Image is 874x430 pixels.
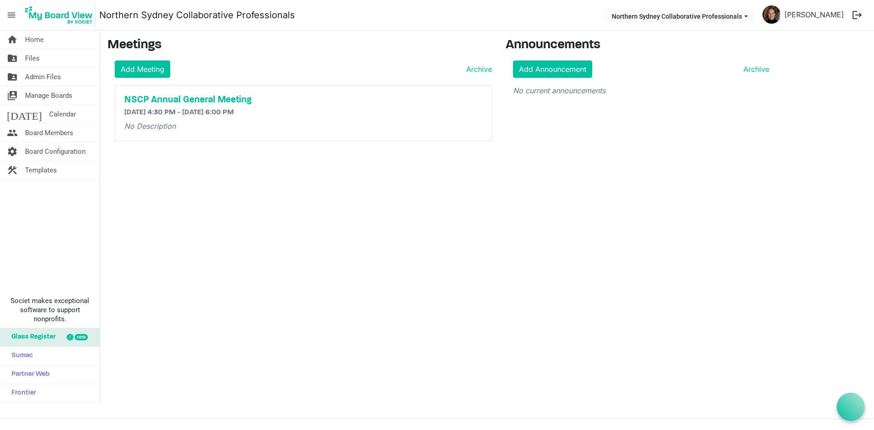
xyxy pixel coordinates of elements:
span: settings [7,142,18,161]
span: Partner Web [7,365,50,384]
span: Home [25,30,44,49]
span: people [7,124,18,142]
a: Northern Sydney Collaborative Professionals [99,6,295,24]
p: No Description [124,121,483,132]
a: NSCP Annual General Meeting [124,95,483,106]
a: Archive [462,64,492,75]
span: Manage Boards [25,86,72,105]
a: Archive [740,64,769,75]
span: folder_shared [7,68,18,86]
span: Calendar [49,105,76,123]
a: Add Meeting [115,61,170,78]
a: [PERSON_NAME] [781,5,848,24]
span: folder_shared [7,49,18,67]
span: menu [3,6,20,24]
button: logout [848,5,867,25]
span: switch_account [7,86,18,105]
div: new [75,334,88,340]
img: LE6Q4vEmx5PVWDJ497VwnDLl1Z-qP2d3GIBFTjT-tIXVziolWo5Mqhu06WN9G8sPi8-t19e6HYTwA18-IHsaZQ_thumb.png [762,5,781,24]
span: Files [25,49,40,67]
span: Board Configuration [25,142,86,161]
span: Frontier [7,384,36,402]
span: home [7,30,18,49]
img: My Board View Logo [22,4,96,26]
span: Glass Register [7,328,56,346]
h6: [DATE] 4:30 PM - [DATE] 6:00 PM [124,108,483,117]
span: Templates [25,161,57,179]
span: Board Members [25,124,73,142]
p: No current announcements [513,85,769,96]
button: Northern Sydney Collaborative Professionals dropdownbutton [606,10,754,22]
h3: Announcements [506,38,777,53]
span: construction [7,161,18,179]
span: Admin Files [25,68,61,86]
span: Societ makes exceptional software to support nonprofits. [4,296,96,324]
h3: Meetings [107,38,492,53]
a: My Board View Logo [22,4,99,26]
span: [DATE] [7,105,42,123]
span: Sumac [7,347,33,365]
a: Add Announcement [513,61,592,78]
